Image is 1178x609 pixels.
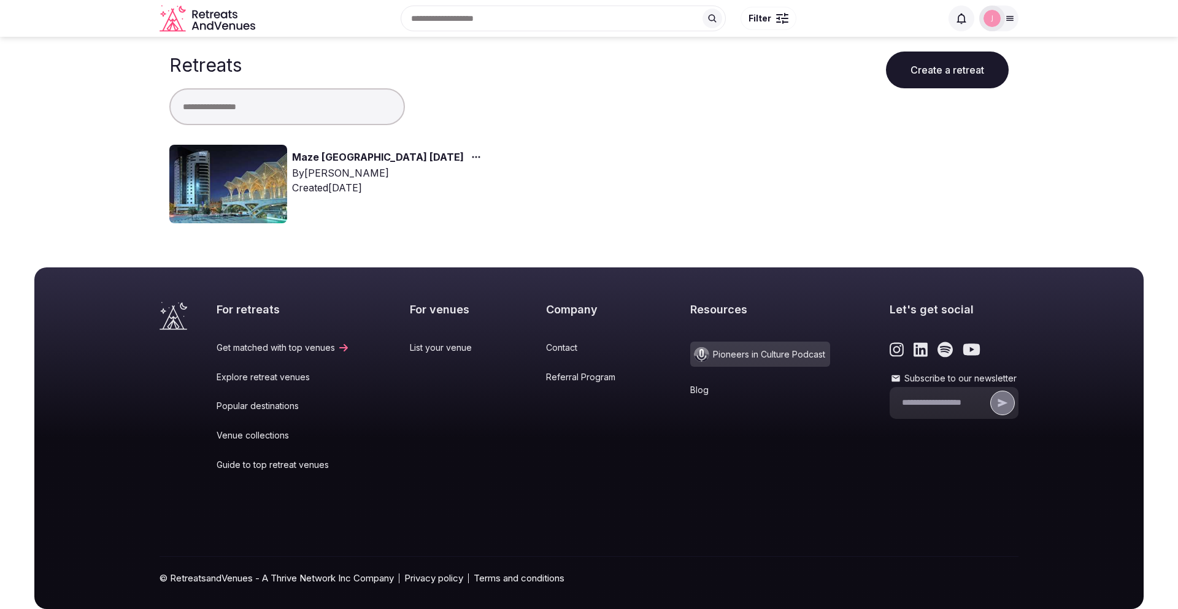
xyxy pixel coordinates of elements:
[169,54,242,76] h1: Retreats
[890,302,1018,317] h2: Let's get social
[217,342,350,354] a: Get matched with top venues
[410,302,487,317] h2: For venues
[690,384,830,396] a: Blog
[690,342,830,367] a: Pioneers in Culture Podcast
[749,12,771,25] span: Filter
[217,429,350,442] a: Venue collections
[217,400,350,412] a: Popular destinations
[292,180,486,195] div: Created [DATE]
[160,302,187,330] a: Visit the homepage
[937,342,953,358] a: Link to the retreats and venues Spotify page
[963,342,980,358] a: Link to the retreats and venues Youtube page
[169,145,287,223] img: Top retreat image for the retreat: Maze Lisbon November 2025
[404,572,463,584] a: Privacy policy
[217,459,350,471] a: Guide to top retreat venues
[890,342,904,358] a: Link to the retreats and venues Instagram page
[292,150,464,166] a: Maze [GEOGRAPHIC_DATA] [DATE]
[160,557,1018,609] div: © RetreatsandVenues - A Thrive Network Inc Company
[741,7,796,30] button: Filter
[217,371,350,383] a: Explore retreat venues
[546,302,630,317] h2: Company
[914,342,928,358] a: Link to the retreats and venues LinkedIn page
[984,10,1001,27] img: jolynn.hall
[217,302,350,317] h2: For retreats
[160,5,258,33] svg: Retreats and Venues company logo
[160,5,258,33] a: Visit the homepage
[886,52,1009,88] button: Create a retreat
[690,302,830,317] h2: Resources
[292,166,486,180] div: By [PERSON_NAME]
[410,342,487,354] a: List your venue
[890,372,1018,385] label: Subscribe to our newsletter
[474,572,564,584] a: Terms and conditions
[546,342,630,354] a: Contact
[546,371,630,383] a: Referral Program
